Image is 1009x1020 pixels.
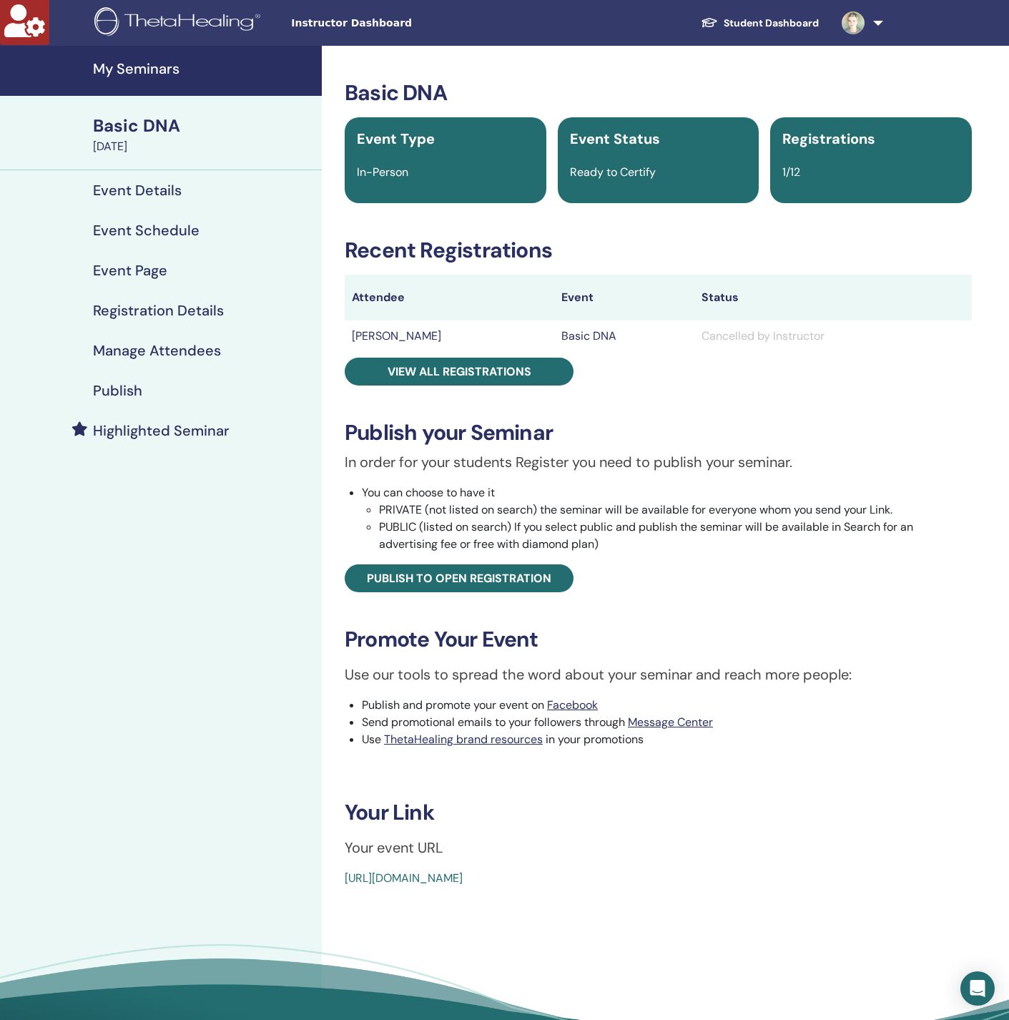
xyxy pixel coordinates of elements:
[570,129,660,148] span: Event Status
[345,80,972,106] h3: Basic DNA
[701,16,718,29] img: graduation-cap-white.svg
[345,871,463,886] a: [URL][DOMAIN_NAME]
[357,165,408,180] span: In-Person
[388,364,531,379] span: View all registrations
[554,275,694,320] th: Event
[782,129,875,148] span: Registrations
[960,971,995,1006] div: Open Intercom Messenger
[689,10,830,36] a: Student Dashboard
[379,519,972,553] li: PUBLIC (listed on search) If you select public and publish the seminar will be available in Searc...
[345,358,574,386] a: View all registrations
[93,138,313,155] div: [DATE]
[570,165,656,180] span: Ready to Certify
[628,715,713,730] a: Message Center
[345,627,972,652] h3: Promote Your Event
[345,451,972,473] p: In order for your students Register you need to publish your seminar.
[345,837,972,858] p: Your event URL
[694,275,972,320] th: Status
[702,328,965,345] div: Cancelled by Instructor
[357,129,435,148] span: Event Type
[345,320,554,352] td: [PERSON_NAME]
[384,732,543,747] a: ThetaHealing brand resources
[93,422,230,439] h4: Highlighted Seminar
[291,16,506,31] span: Instructor Dashboard
[345,237,972,263] h3: Recent Registrations
[367,571,551,586] span: Publish to open registration
[93,60,313,77] h4: My Seminars
[362,697,972,714] li: Publish and promote your event on
[362,484,972,553] li: You can choose to have it
[842,11,865,34] img: default.jpg
[93,114,313,138] div: Basic DNA
[345,800,972,825] h3: Your Link
[93,382,142,399] h4: Publish
[93,222,200,239] h4: Event Schedule
[345,564,574,592] a: Publish to open registration
[362,714,972,731] li: Send promotional emails to your followers through
[345,275,554,320] th: Attendee
[93,342,221,359] h4: Manage Attendees
[362,731,972,748] li: Use in your promotions
[782,165,800,180] span: 1/12
[379,501,972,519] li: PRIVATE (not listed on search) the seminar will be available for everyone whom you send your Link.
[554,320,694,352] td: Basic DNA
[345,420,972,446] h3: Publish your Seminar
[93,262,167,279] h4: Event Page
[94,7,265,39] img: logo.png
[345,664,972,685] p: Use our tools to spread the word about your seminar and reach more people:
[84,114,322,155] a: Basic DNA[DATE]
[93,302,224,319] h4: Registration Details
[93,182,182,199] h4: Event Details
[547,697,598,712] a: Facebook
